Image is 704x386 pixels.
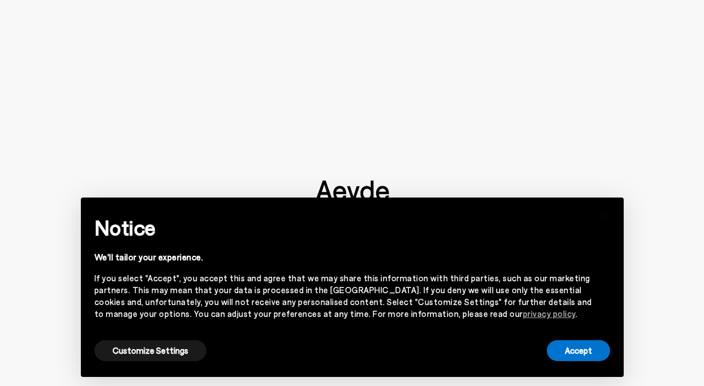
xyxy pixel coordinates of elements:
[592,201,619,228] button: Close this notice
[94,272,592,320] div: If you select "Accept", you accept this and agree that we may share this information with third p...
[316,181,389,205] img: footer-logo.svg
[94,251,592,263] div: We'll tailor your experience.
[94,340,206,361] button: Customize Settings
[94,213,592,242] h2: Notice
[547,340,610,361] button: Accept
[523,308,576,319] a: privacy policy
[602,206,610,222] span: ×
